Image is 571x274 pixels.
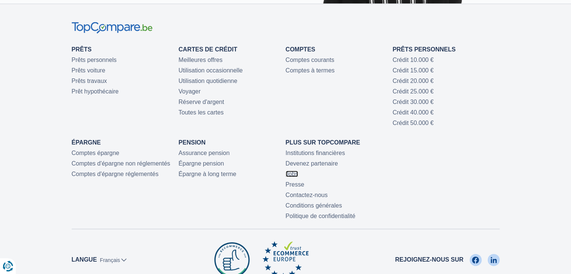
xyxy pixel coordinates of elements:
[393,57,434,63] a: Crédit 10.000 €
[179,78,238,84] a: Utilisation quotidienne
[179,57,223,63] a: Meilleures offres
[72,57,117,63] a: Prêts personnels
[72,22,152,34] img: TopCompare
[179,150,230,156] a: Assurance pension
[472,254,479,266] img: Facebook TopCompare
[393,67,434,74] a: Crédit 15.000 €
[393,109,434,116] a: Crédit 40.000 €
[286,46,315,53] a: Comptes
[393,120,434,126] a: Crédit 50.000 €
[72,256,97,264] label: Langue
[286,57,334,63] a: Comptes courants
[179,46,237,53] a: Cartes de Crédit
[393,78,434,84] a: Crédit 20.000 €
[286,171,298,177] a: Jobs
[72,171,159,177] a: Comptes d'épargne réglementés
[286,181,304,188] a: Presse
[286,202,342,209] a: Conditions générales
[179,109,224,116] a: Toutes les cartes
[286,67,335,74] a: Comptes à termes
[286,213,356,219] a: Politique de confidentialité
[72,67,105,74] a: Prêts voiture
[393,88,434,95] a: Crédit 25.000 €
[179,99,224,105] a: Réserve d'argent
[179,171,237,177] a: Épargne à long terme
[72,78,107,84] a: Prêts travaux
[286,150,345,156] a: Institutions financières
[179,88,201,95] a: Voyager
[72,139,101,146] a: Épargne
[286,192,328,198] a: Contactez-nous
[72,46,92,53] a: Prêts
[395,256,463,264] span: Rejoignez-nous sur
[179,139,206,146] a: Pension
[72,160,170,167] a: Comptes d'épargne non réglementés
[393,99,434,105] a: Crédit 30.000 €
[72,150,119,156] a: Comptes épargne
[491,254,497,266] img: LinkedIn TopCompare
[286,160,338,167] a: Devenez partenaire
[179,160,224,167] a: Épargne pension
[393,46,456,53] a: Prêts personnels
[286,139,360,146] a: Plus sur TopCompare
[72,88,119,95] a: Prêt hypothécaire
[179,67,243,74] a: Utilisation occasionnelle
